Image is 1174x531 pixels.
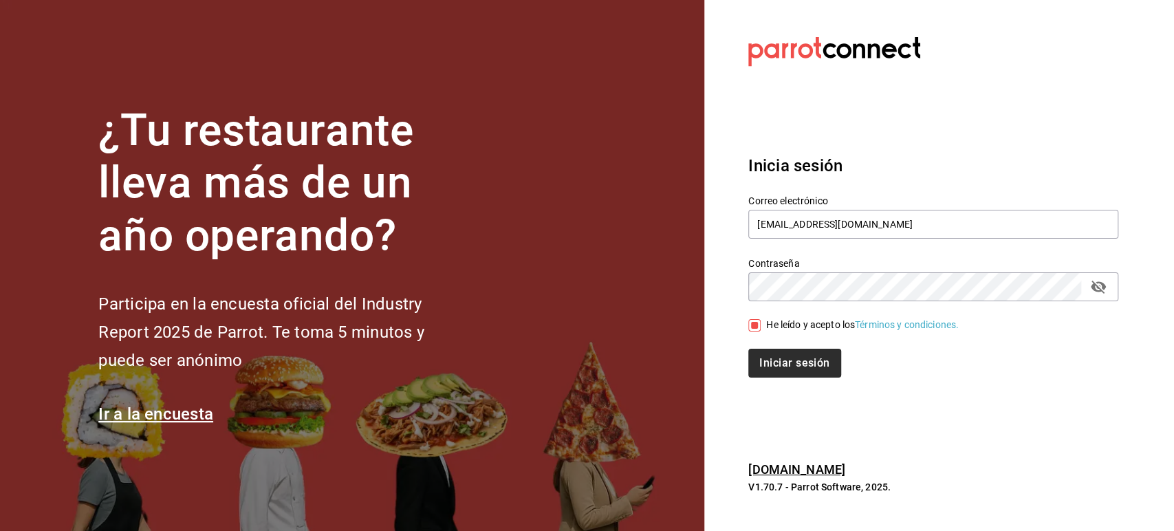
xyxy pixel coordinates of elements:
[748,210,1118,239] input: Ingresa tu correo electrónico
[1087,275,1110,299] button: passwordField
[98,290,470,374] h2: Participa en la encuesta oficial del Industry Report 2025 de Parrot. Te toma 5 minutos y puede se...
[855,319,959,330] a: Términos y condiciones.
[98,105,470,263] h1: ¿Tu restaurante lleva más de un año operando?
[748,258,1118,268] label: Contraseña
[98,404,213,424] a: Ir a la encuesta
[748,480,1118,494] p: V1.70.7 - Parrot Software, 2025.
[748,195,1118,205] label: Correo electrónico
[748,153,1118,178] h3: Inicia sesión
[766,318,959,332] div: He leído y acepto los
[748,462,845,477] a: [DOMAIN_NAME]
[748,349,840,378] button: Iniciar sesión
